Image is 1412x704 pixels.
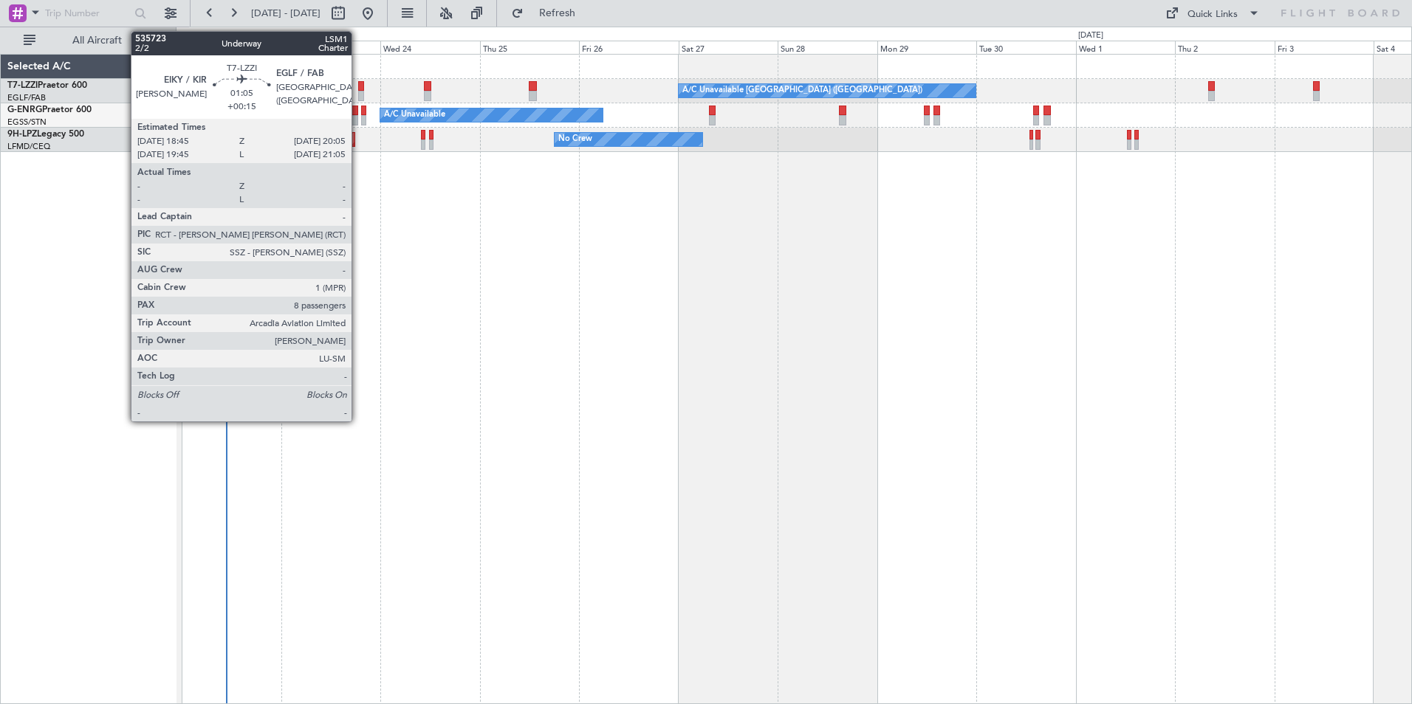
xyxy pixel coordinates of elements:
[384,104,445,126] div: A/C Unavailable
[7,81,38,90] span: T7-LZZI
[251,7,321,20] span: [DATE] - [DATE]
[7,92,46,103] a: EGLF/FAB
[579,41,679,54] div: Fri 26
[45,2,130,24] input: Trip Number
[1187,7,1238,22] div: Quick Links
[7,130,84,139] a: 9H-LPZLegacy 500
[16,29,160,52] button: All Aircraft
[1175,41,1275,54] div: Thu 2
[778,41,877,54] div: Sun 28
[1076,41,1176,54] div: Wed 1
[380,41,480,54] div: Wed 24
[1078,30,1103,42] div: [DATE]
[38,35,156,46] span: All Aircraft
[7,141,50,152] a: LFMD/CEQ
[527,8,589,18] span: Refresh
[182,41,281,54] div: Mon 22
[7,81,87,90] a: T7-LZZIPraetor 600
[179,30,204,42] div: [DATE]
[7,106,92,114] a: G-ENRGPraetor 600
[877,41,977,54] div: Mon 29
[1158,1,1267,25] button: Quick Links
[679,41,778,54] div: Sat 27
[682,80,922,102] div: A/C Unavailable [GEOGRAPHIC_DATA] ([GEOGRAPHIC_DATA])
[7,130,37,139] span: 9H-LPZ
[227,128,345,151] div: AOG Maint Cannes (Mandelieu)
[976,41,1076,54] div: Tue 30
[7,106,42,114] span: G-ENRG
[504,1,593,25] button: Refresh
[558,128,592,151] div: No Crew
[1275,41,1374,54] div: Fri 3
[281,41,381,54] div: Tue 23
[7,117,47,128] a: EGSS/STN
[480,41,580,54] div: Thu 25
